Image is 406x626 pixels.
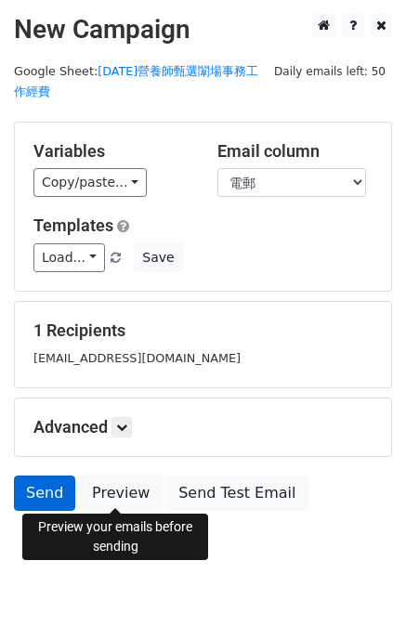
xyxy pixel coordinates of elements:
[313,537,406,626] div: 聊天小工具
[134,243,182,272] button: Save
[80,476,162,511] a: Preview
[33,320,373,341] h5: 1 Recipients
[14,14,392,46] h2: New Campaign
[22,514,208,560] div: Preview your emails before sending
[33,141,190,162] h5: Variables
[33,215,113,235] a: Templates
[166,476,308,511] a: Send Test Email
[33,417,373,437] h5: Advanced
[14,476,75,511] a: Send
[268,64,392,78] a: Daily emails left: 50
[217,141,373,162] h5: Email column
[268,61,392,82] span: Daily emails left: 50
[33,168,147,197] a: Copy/paste...
[313,537,406,626] iframe: Chat Widget
[14,64,258,99] small: Google Sheet:
[33,351,241,365] small: [EMAIL_ADDRESS][DOMAIN_NAME]
[14,64,258,99] a: [DATE]營養師甄選闈場事務工作經費
[33,243,105,272] a: Load...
